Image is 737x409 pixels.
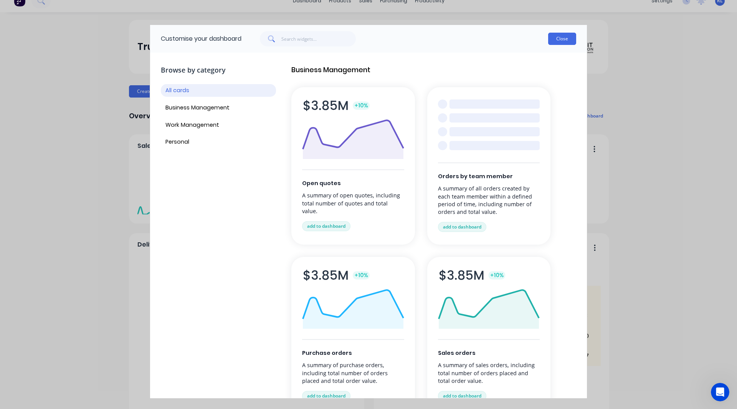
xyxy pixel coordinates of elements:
img: Purchased orders widget [302,269,404,328]
button: Work Management [161,119,276,131]
button: add to dashboard [302,221,350,231]
input: Search widgets... [281,31,356,46]
span: Purchase orders [302,349,404,358]
button: All cards [161,84,276,97]
button: add to dashboard [438,222,486,232]
span: Customise your dashboard [161,34,241,43]
span: Browse by category [161,65,276,75]
img: Sales order widget [438,269,540,328]
img: Open quotes order widget [302,99,404,159]
p: A summary of sales orders, including total number of orders placed and total order value. [438,361,540,384]
span: Sales orders [438,349,540,358]
button: Business Management [161,101,276,114]
span: Business Management [291,65,576,75]
p: A summary of purchase orders, including total number of orders placed and total order value. [302,361,404,384]
button: Close [548,33,576,45]
button: Personal [161,136,276,149]
span: Open quotes [302,179,404,188]
p: A summary of open quotes, including total number of quotes and total value. [302,192,404,215]
iframe: Intercom live chat [711,383,729,401]
p: A summary of all orders created by each team member within a defined period of time, including nu... [438,185,540,216]
button: add to dashboard [438,391,486,401]
button: add to dashboard [302,391,350,401]
span: Orders by team member [438,172,540,181]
